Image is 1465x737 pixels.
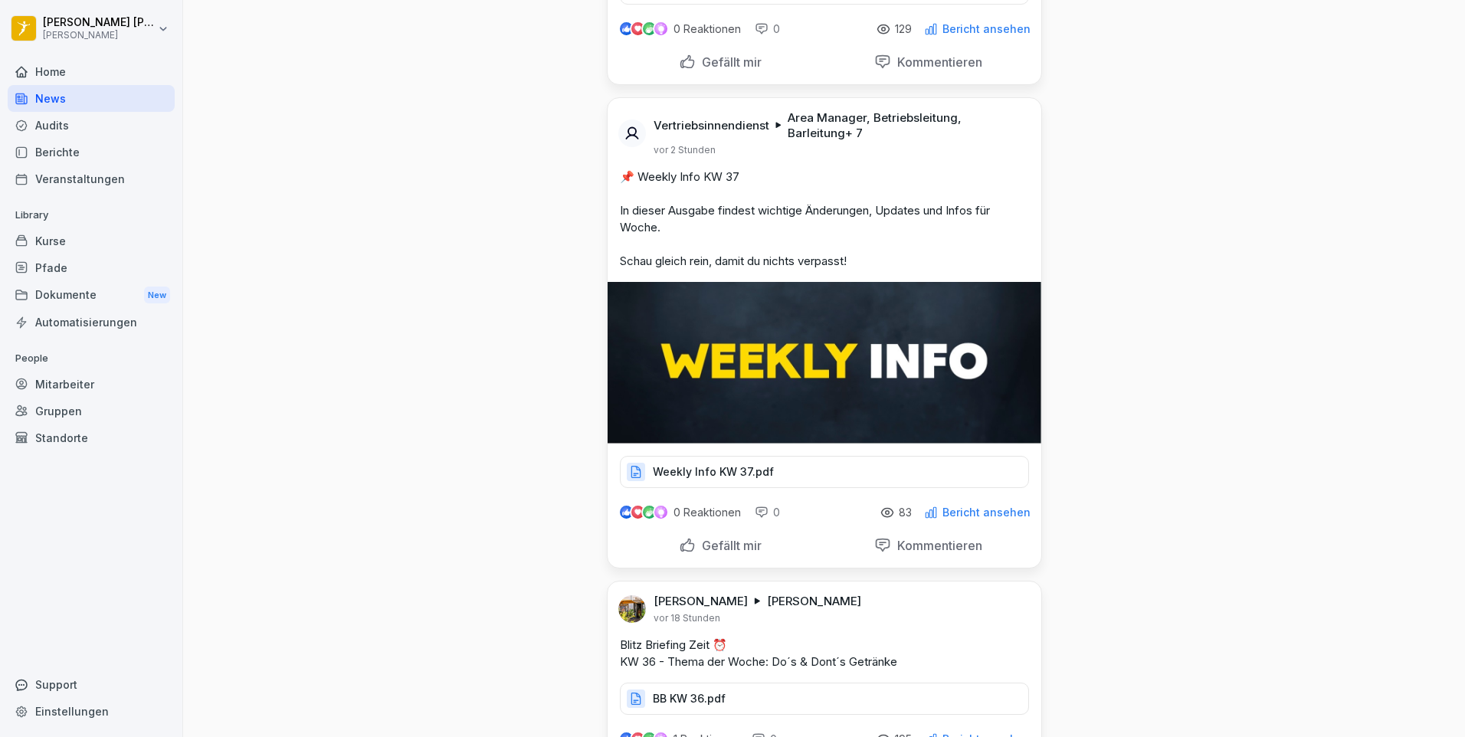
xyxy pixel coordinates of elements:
[8,671,175,698] div: Support
[144,287,170,304] div: New
[608,282,1041,444] img: pnqd11m1ldbuej3d5e71yr9q.png
[620,696,1029,711] a: BB KW 36.pdf
[755,21,780,37] div: 0
[8,309,175,336] a: Automatisierungen
[654,118,769,133] p: Vertriebsinnendienst
[643,506,656,519] img: celebrate
[8,139,175,165] a: Berichte
[674,506,741,519] p: 0 Reaktionen
[654,144,716,156] p: vor 2 Stunden
[632,506,644,518] img: love
[895,23,912,35] p: 129
[788,110,1023,141] p: Area Manager, Betriebsleitung, Barleitung + 7
[43,30,155,41] p: [PERSON_NAME]
[653,691,726,706] p: BB KW 36.pdf
[767,594,861,609] p: [PERSON_NAME]
[643,22,656,35] img: celebrate
[654,22,667,36] img: inspiring
[696,54,762,70] p: Gefällt mir
[942,23,1031,35] p: Bericht ansehen
[8,424,175,451] a: Standorte
[618,595,646,623] img: ahtvx1qdgs31qf7oeejj87mb.png
[8,58,175,85] a: Home
[43,16,155,29] p: [PERSON_NAME] [PERSON_NAME]
[674,23,741,35] p: 0 Reaktionen
[632,23,644,34] img: love
[942,506,1031,519] p: Bericht ansehen
[8,281,175,310] div: Dokumente
[654,594,748,609] p: [PERSON_NAME]
[891,538,982,553] p: Kommentieren
[696,538,762,553] p: Gefällt mir
[653,464,774,480] p: Weekly Info KW 37.pdf
[8,228,175,254] a: Kurse
[8,254,175,281] a: Pfade
[620,637,1029,670] p: Blitz Briefing Zeit ⏰ KW 36 - Thema der Woche: Do´s & Dont´s Getränke
[755,505,780,520] div: 0
[8,698,175,725] a: Einstellungen
[891,54,982,70] p: Kommentieren
[8,281,175,310] a: DokumenteNew
[620,506,632,519] img: like
[8,203,175,228] p: Library
[8,371,175,398] a: Mitarbeiter
[8,398,175,424] a: Gruppen
[620,23,632,35] img: like
[8,112,175,139] a: Audits
[8,346,175,371] p: People
[654,506,667,519] img: inspiring
[8,85,175,112] a: News
[654,612,720,624] p: vor 18 Stunden
[620,469,1029,484] a: Weekly Info KW 37.pdf
[899,506,912,519] p: 83
[620,169,1029,270] p: 📌 Weekly Info KW 37 In dieser Ausgabe findest wichtige Änderungen, Updates und Infos für Woche. S...
[8,165,175,192] a: Veranstaltungen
